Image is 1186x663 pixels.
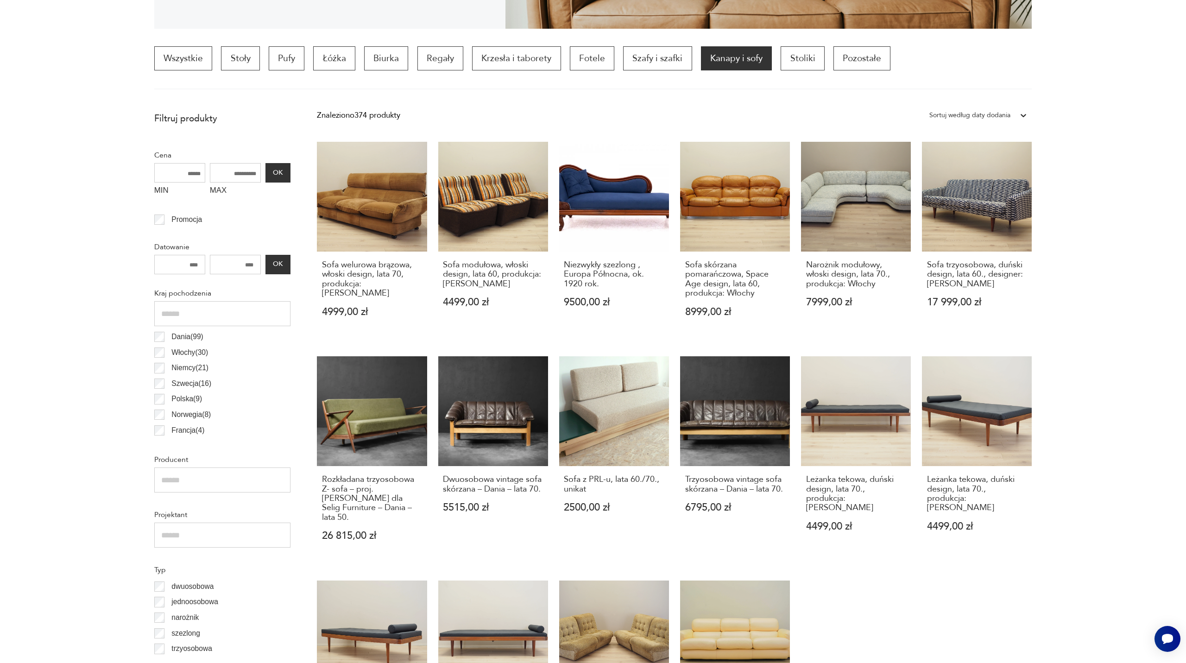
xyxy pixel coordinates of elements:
[317,109,400,121] div: Znaleziono 374 produkty
[927,522,1027,531] p: 4499,00 zł
[1154,626,1180,652] iframe: Smartsupp widget button
[171,596,218,608] p: jednoosobowa
[221,46,259,70] a: Stoły
[171,409,211,421] p: Norwegia ( 8 )
[154,149,290,161] p: Cena
[472,46,561,70] a: Krzesła i taborety
[927,260,1027,289] h3: Sofa trzyosobowa, duński design, lata 60., designer: [PERSON_NAME]
[922,142,1032,339] a: Sofa trzyosobowa, duński design, lata 60., designer: Illum WikkelsøSofa trzyosobowa, duński desig...
[171,440,215,452] p: Szwajcaria ( 4 )
[154,509,290,521] p: Projektant
[564,297,664,307] p: 9500,00 zł
[171,612,199,624] p: narożnik
[685,260,785,298] h3: Sofa skórzana pomarańczowa, Space Age design, lata 60, produkcja: Włochy
[171,331,203,343] p: Dania ( 99 )
[265,163,290,183] button: OK
[806,522,906,531] p: 4499,00 zł
[438,356,548,562] a: Dwuosobowa vintage sofa skórzana – Dania – lata 70.Dwuosobowa vintage sofa skórzana – Dania – lat...
[443,503,543,512] p: 5515,00 zł
[322,260,422,298] h3: Sofa welurowa brązowa, włoski design, lata 70, produkcja: [PERSON_NAME]
[443,475,543,494] h3: Dwuosobowa vintage sofa skórzana – Dania – lata 70.
[806,475,906,513] h3: Leżanka tekowa, duński design, lata 70., produkcja: [PERSON_NAME]
[154,564,290,576] p: Typ
[570,46,614,70] a: Fotele
[564,475,664,494] h3: Sofa z PRL-u, lata 60./70., unikat
[559,142,669,339] a: Niezwykły szezlong , Europa Północna, ok. 1920 rok.Niezwykły szezlong , Europa Północna, ok. 1920...
[564,260,664,289] h3: Niezwykły szezlong , Europa Północna, ok. 1920 rok.
[685,307,785,317] p: 8999,00 zł
[364,46,408,70] a: Biurka
[171,424,204,436] p: Francja ( 4 )
[680,142,790,339] a: Sofa skórzana pomarańczowa, Space Age design, lata 60, produkcja: WłochySofa skórzana pomarańczow...
[806,260,906,289] h3: Narożnik modułowy, włoski design, lata 70., produkcja: Włochy
[265,255,290,274] button: OK
[929,109,1010,121] div: Sortuj według daty dodania
[438,142,548,339] a: Sofa modułowa, włoski design, lata 60, produkcja: WłochySofa modułowa, włoski design, lata 60, pr...
[171,393,202,405] p: Polska ( 9 )
[154,241,290,253] p: Datowanie
[680,356,790,562] a: Trzyosobowa vintage sofa skórzana – Dania – lata 70.Trzyosobowa vintage sofa skórzana – Dania – l...
[154,287,290,299] p: Kraj pochodzenia
[171,378,211,390] p: Szwecja ( 16 )
[927,475,1027,513] h3: Leżanka tekowa, duński design, lata 70., produkcja: [PERSON_NAME]
[317,356,427,562] a: Rozkładana trzyosobowa Z- sofa – proj. Poul Jensen dla Selig Furniture – Dania – lata 50.Rozkłada...
[781,46,824,70] a: Stoliki
[269,46,304,70] a: Pufy
[801,356,911,562] a: Leżanka tekowa, duński design, lata 70., produkcja: DaniaLeżanka tekowa, duński design, lata 70.,...
[806,297,906,307] p: 7999,00 zł
[922,356,1032,562] a: Leżanka tekowa, duński design, lata 70., produkcja: DaniaLeżanka tekowa, duński design, lata 70.,...
[154,46,212,70] a: Wszystkie
[317,142,427,339] a: Sofa welurowa brązowa, włoski design, lata 70, produkcja: Dall’OcaSofa welurowa brązowa, włoski d...
[171,214,202,226] p: Promocja
[801,142,911,339] a: Narożnik modułowy, włoski design, lata 70., produkcja: WłochyNarożnik modułowy, włoski design, la...
[154,454,290,466] p: Producent
[171,362,208,374] p: Niemcy ( 21 )
[171,643,212,655] p: trzyosobowa
[927,297,1027,307] p: 17 999,00 zł
[564,503,664,512] p: 2500,00 zł
[313,46,355,70] a: Łóżka
[171,347,208,359] p: Włochy ( 30 )
[322,475,422,522] h3: Rozkładana trzyosobowa Z- sofa – proj. [PERSON_NAME] dla Selig Furniture – Dania – lata 50.
[322,307,422,317] p: 4999,00 zł
[322,531,422,541] p: 26 815,00 zł
[623,46,692,70] a: Szafy i szafki
[685,503,785,512] p: 6795,00 zł
[417,46,463,70] a: Regały
[443,297,543,307] p: 4499,00 zł
[171,581,214,593] p: dwuosobowa
[701,46,772,70] a: Kanapy i sofy
[154,183,205,200] label: MIN
[443,260,543,289] h3: Sofa modułowa, włoski design, lata 60, produkcja: [PERSON_NAME]
[685,475,785,494] h3: Trzyosobowa vintage sofa skórzana – Dania – lata 70.
[171,627,200,639] p: szezlong
[154,113,290,125] p: Filtruj produkty
[210,183,261,200] label: MAX
[833,46,890,70] a: Pozostałe
[559,356,669,562] a: Sofa z PRL-u, lata 60./70., unikatSofa z PRL-u, lata 60./70., unikat2500,00 zł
